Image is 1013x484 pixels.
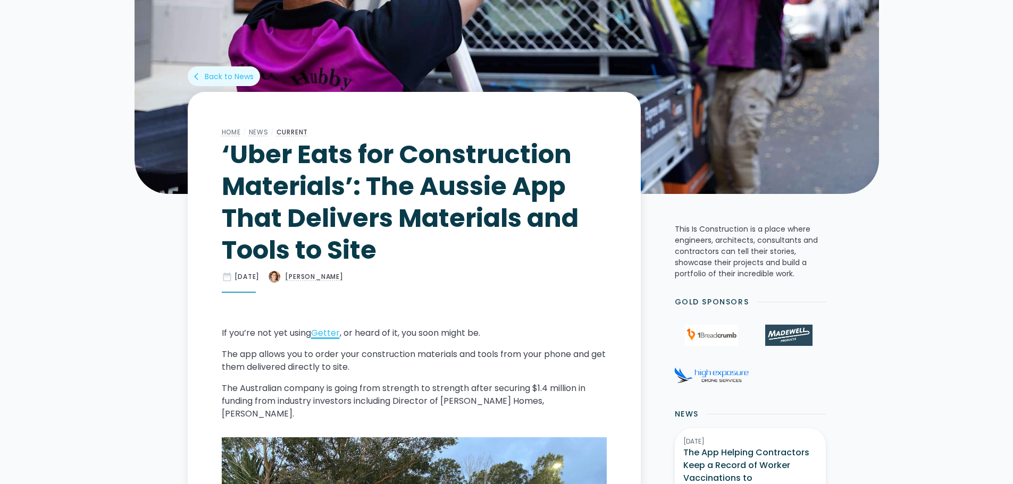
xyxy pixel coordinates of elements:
[222,128,241,137] a: Home
[675,296,749,308] h2: Gold Sponsors
[675,409,699,420] h2: News
[311,327,340,339] a: Getter
[765,325,812,346] img: Madewell Products
[222,327,607,339] p: If you’re not yet using , or heard of it, you soon might be.
[222,348,607,373] p: The app allows you to order your construction materials and tools from your phone and get them de...
[674,367,749,383] img: High Exposure
[222,139,607,266] h1: ‘Uber Eats for Construction Materials’: The Aussie App That Delivers Materials and Tools to Site
[269,126,277,139] div: /
[194,71,203,82] div: arrow_back_ios
[685,325,738,346] img: 1Breadcrumb
[222,271,232,282] div: date_range
[268,270,343,283] a: [PERSON_NAME]
[285,272,343,282] div: [PERSON_NAME]
[241,126,249,139] div: /
[222,382,607,420] p: The Australian company is going from strength to strength after securing $1.4 million in funding ...
[235,272,260,282] div: [DATE]
[675,224,826,279] p: This Is Construction is a place where engineers, architects, consultants and contractors can tell...
[277,128,308,137] a: Current
[205,71,254,82] div: Back to News
[188,66,260,86] a: arrow_back_iosBack to News
[249,128,269,137] a: News
[268,270,281,283] img: ‘Uber Eats for Construction Materials’: The Aussie App That Delivers Materials and Tools to Site
[683,437,817,446] div: [DATE]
